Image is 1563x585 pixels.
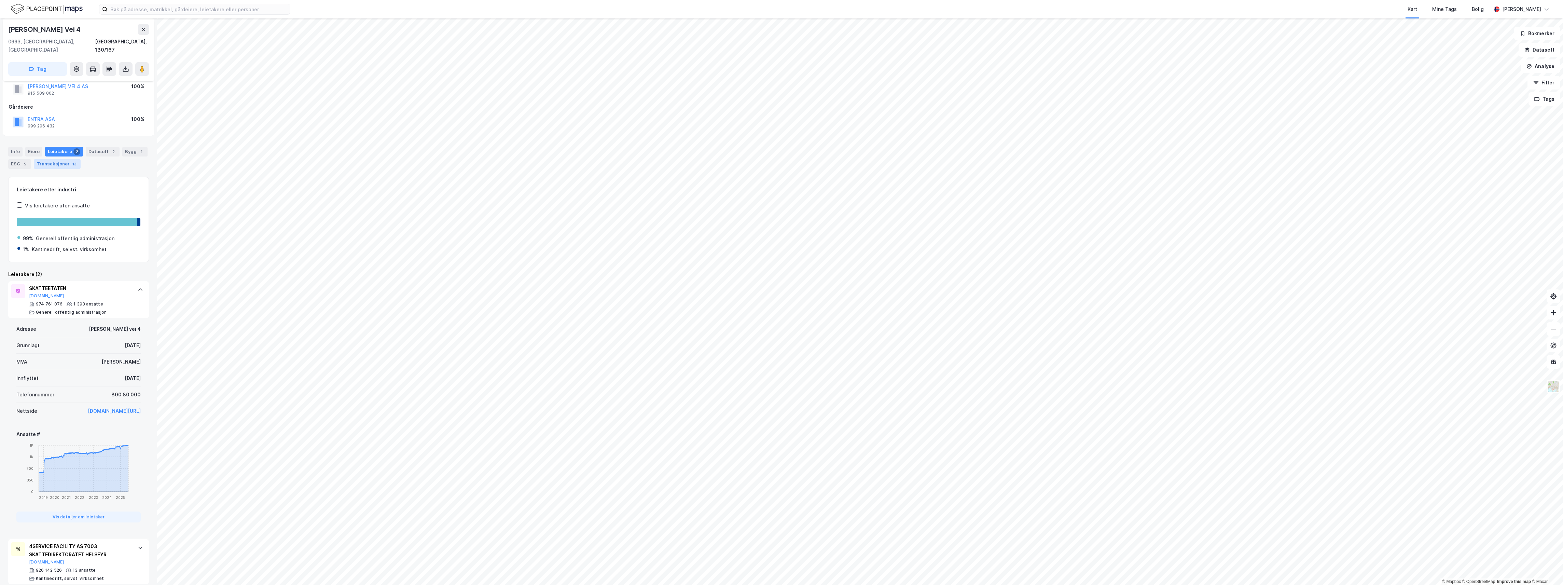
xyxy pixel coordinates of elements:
div: Adresse [16,325,36,333]
div: Kantinedrift, selvst. virksomhet [36,576,104,581]
div: 800 80 000 [111,391,141,399]
tspan: 2020 [50,495,59,500]
div: Innflyttet [16,374,39,382]
div: Kantinedrift, selvst. virksomhet [32,245,107,254]
div: [DATE] [125,374,141,382]
button: Vis detaljer om leietaker [16,512,141,522]
tspan: 2023 [89,495,98,500]
iframe: Chat Widget [1529,552,1563,585]
div: Ansatte # [16,430,141,438]
div: Gårdeiere [9,103,149,111]
tspan: 2024 [102,495,112,500]
div: Vis leietakere uten ansatte [25,202,90,210]
div: Info [8,147,23,157]
div: 100% [131,115,144,123]
div: Generell offentlig administrasjon [36,234,114,243]
div: [PERSON_NAME] [101,358,141,366]
div: 0663, [GEOGRAPHIC_DATA], [GEOGRAPHIC_DATA] [8,38,95,54]
tspan: 2025 [116,495,125,500]
button: [DOMAIN_NAME] [29,293,64,299]
input: Søk på adresse, matrikkel, gårdeiere, leietakere eller personer [108,4,290,14]
button: Tag [8,62,67,76]
div: Kart [1408,5,1417,13]
button: Datasett [1519,43,1560,57]
div: 99% [23,234,33,243]
div: Grunnlagt [16,341,40,350]
div: Transaksjoner [34,159,81,169]
div: [GEOGRAPHIC_DATA], 130/167 [95,38,149,54]
div: 1 [138,148,145,155]
div: Eiere [25,147,42,157]
button: Analyse [1521,59,1560,73]
div: ESG [8,159,31,169]
div: Leietakere (2) [8,270,149,278]
tspan: 0 [31,490,33,494]
div: 4SERVICE FACILITY AS 7003 SKATTEDIREKTORATET HELSFYR [29,542,131,559]
a: Mapbox [1442,579,1461,584]
button: Tags [1529,92,1560,106]
div: Leietakere [45,147,83,157]
div: Mine Tags [1432,5,1457,13]
a: [DOMAIN_NAME][URL] [88,408,141,414]
div: Kontrollprogram for chat [1529,552,1563,585]
div: 2 [110,148,117,155]
div: Telefonnummer [16,391,54,399]
div: Bolig [1472,5,1484,13]
tspan: 700 [27,466,33,471]
div: 1 393 ansatte [73,301,103,307]
div: 13 [71,161,78,167]
div: 5 [22,161,28,167]
tspan: 2021 [62,495,71,500]
button: [DOMAIN_NAME] [29,559,64,565]
div: 2 [73,148,80,155]
tspan: 1K [29,443,33,447]
div: [DATE] [125,341,141,350]
div: Generell offentlig administrasjon [36,310,107,315]
div: 999 296 432 [28,123,55,129]
img: logo.f888ab2527a4732fd821a326f86c7f29.svg [11,3,83,15]
div: MVA [16,358,27,366]
div: [PERSON_NAME] vei 4 [89,325,141,333]
tspan: 2022 [75,495,84,500]
div: [PERSON_NAME] [1502,5,1541,13]
div: [PERSON_NAME] Vei 4 [8,24,82,35]
div: 1% [23,245,29,254]
a: OpenStreetMap [1462,579,1495,584]
div: SKATTEETATEN [29,284,131,292]
button: Filter [1527,76,1560,90]
tspan: 1K [29,455,33,459]
div: 926 142 526 [36,568,62,573]
tspan: 350 [27,478,33,482]
div: 974 761 076 [36,301,63,307]
div: 915 509 002 [28,91,54,96]
div: Leietakere etter industri [17,186,140,194]
button: Bokmerker [1514,27,1560,40]
div: 100% [131,82,144,91]
a: Improve this map [1497,579,1531,584]
div: Datasett [86,147,120,157]
img: Z [1547,380,1560,393]
tspan: 2019 [39,495,48,500]
div: Nettside [16,407,37,415]
div: Bygg [122,147,148,157]
div: 13 ansatte [73,568,96,573]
